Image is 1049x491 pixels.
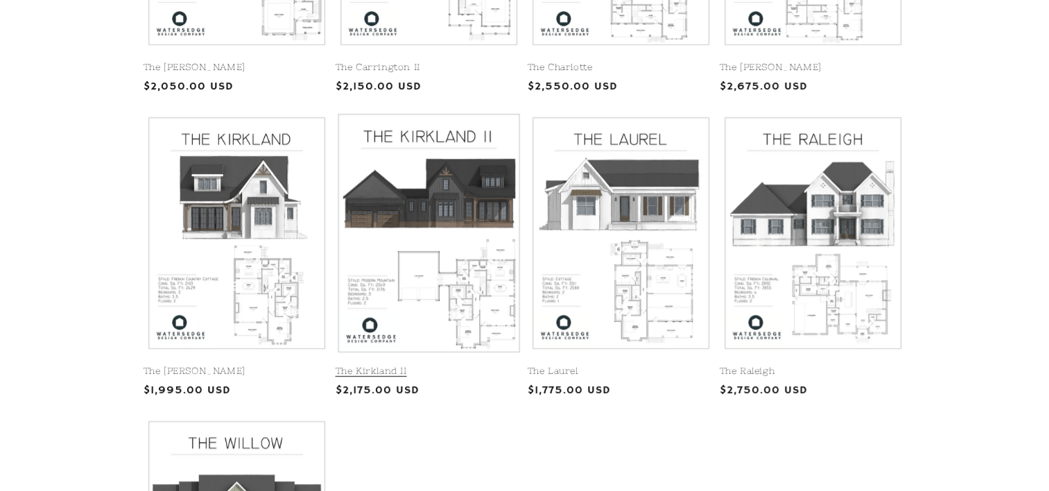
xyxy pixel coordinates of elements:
a: The [PERSON_NAME] [144,62,330,74]
a: The Kirkland II [336,365,522,377]
a: The [PERSON_NAME] [144,365,330,377]
a: The Laurel [528,365,714,377]
a: The Charlotte [528,62,714,74]
a: The [PERSON_NAME] [720,62,906,74]
a: The Raleigh [720,365,906,377]
a: The Carrington II [336,62,522,74]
